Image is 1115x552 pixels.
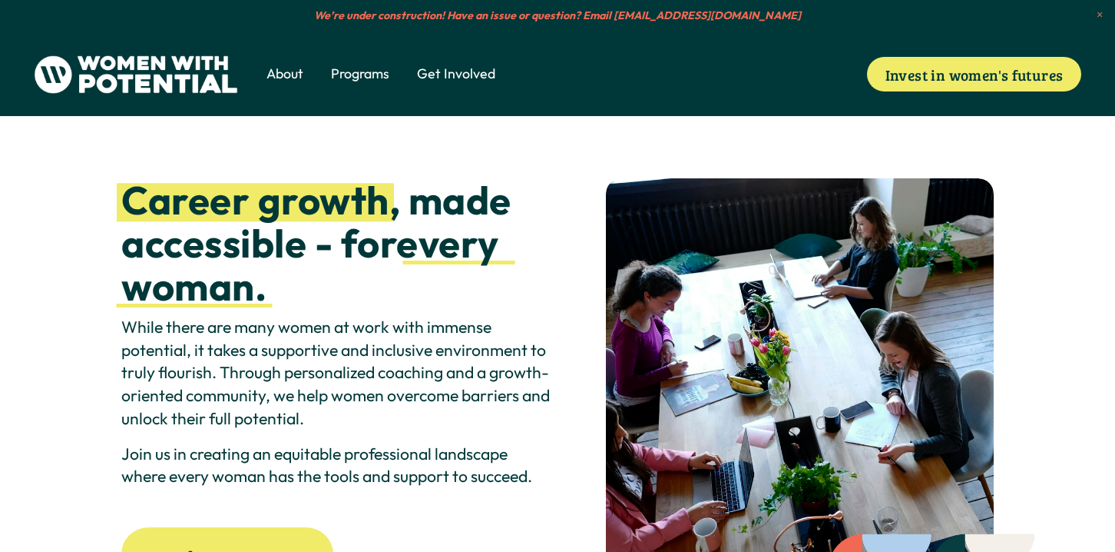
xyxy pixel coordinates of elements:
[34,55,239,94] img: Women With Potential
[417,65,495,84] span: Get Involved
[314,8,801,22] em: We’re under construction! Have an issue or question? Email [EMAIL_ADDRESS][DOMAIN_NAME]
[266,64,303,85] a: folder dropdown
[417,64,495,85] a: folder dropdown
[121,175,519,268] strong: , made accessible - for
[867,57,1082,91] a: Invest in women's futures
[121,443,553,488] p: Join us in creating an equitable professional landscape where every woman has the tools and suppo...
[331,64,389,85] a: folder dropdown
[121,218,507,311] strong: every woman.
[331,65,389,84] span: Programs
[121,175,389,224] strong: Career growth
[266,65,303,84] span: About
[121,316,553,431] p: While there are many women at work with immense potential, it takes a supportive and inclusive en...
